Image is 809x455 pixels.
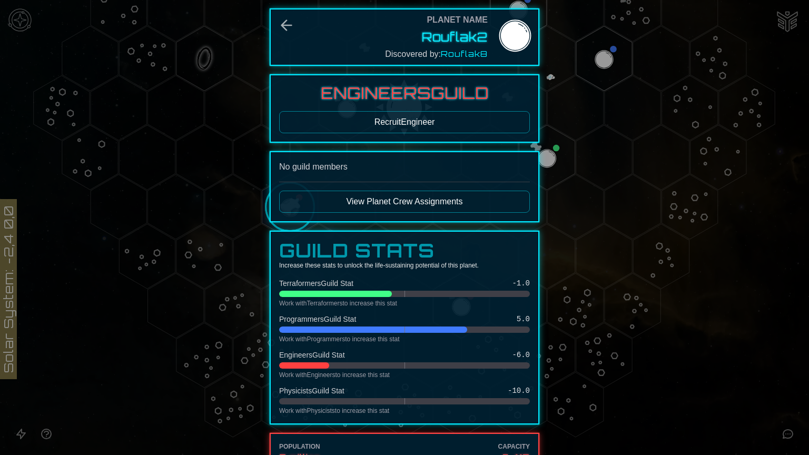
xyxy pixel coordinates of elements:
[498,442,530,451] div: Capacity
[279,111,530,133] button: RecruitEngineer
[441,48,488,59] span: Rouflak8
[279,407,530,415] p: Work with Physicists to increase this stat
[279,278,353,289] span: Terraformers Guild Stat
[517,314,530,324] span: 5.0
[422,28,488,45] button: Rouflak2
[279,240,530,261] h3: Guild Stats
[427,14,488,26] div: Planet Name
[512,278,530,289] span: -1.0
[279,442,321,451] div: Population
[279,385,344,396] span: Physicists Guild Stat
[385,47,488,61] div: Discovered by:
[512,350,530,360] span: -6.0
[279,261,530,270] p: Increase these stats to unlock the life-sustaining potential of this planet.
[279,314,356,324] span: Programmers Guild Stat
[279,350,345,360] span: Engineers Guild Stat
[508,385,530,396] span: -10.0
[279,371,530,379] p: Work with Engineers to increase this stat
[496,18,534,56] img: Planet Name Editor
[279,161,530,173] div: No guild members
[279,299,530,308] p: Work with Terraformers to increase this stat
[279,335,530,343] p: Work with Programmers to increase this stat
[279,84,530,103] h3: Engineers Guild
[279,191,530,213] button: View Planet Crew Assignments
[278,17,295,34] button: Back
